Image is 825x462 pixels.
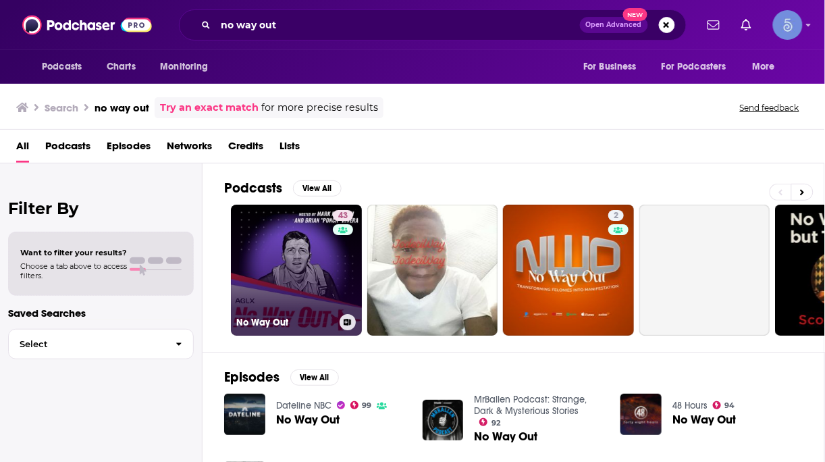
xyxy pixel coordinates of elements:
[20,248,127,257] span: Want to filter your results?
[725,403,735,409] span: 94
[9,340,165,349] span: Select
[95,101,149,114] h3: no way out
[179,9,687,41] div: Search podcasts, credits, & more...
[662,57,726,76] span: For Podcasters
[474,431,537,442] a: No Way Out
[98,54,144,80] a: Charts
[107,135,151,163] a: Episodes
[608,210,624,221] a: 2
[45,101,78,114] h3: Search
[702,14,725,36] a: Show notifications dropdown
[713,401,735,409] a: 94
[773,10,803,40] span: Logged in as Spiral5-G1
[160,57,208,76] span: Monitoring
[224,369,339,386] a: EpisodesView All
[333,210,353,221] a: 43
[151,54,225,80] button: open menu
[224,180,282,197] h2: Podcasts
[614,209,618,223] span: 2
[753,57,776,76] span: More
[423,400,464,441] img: No Way Out
[290,369,339,386] button: View All
[280,135,300,163] a: Lists
[672,400,708,411] a: 48 Hours
[491,420,500,426] span: 92
[231,205,362,336] a: 43No Way Out
[20,261,127,280] span: Choose a tab above to access filters.
[653,54,746,80] button: open menu
[216,14,580,36] input: Search podcasts, credits, & more...
[32,54,99,80] button: open menu
[8,329,194,359] button: Select
[16,135,29,163] a: All
[773,10,803,40] button: Show profile menu
[160,100,259,115] a: Try an exact match
[773,10,803,40] img: User Profile
[228,135,263,163] a: Credits
[574,54,654,80] button: open menu
[362,403,371,409] span: 99
[586,22,642,28] span: Open Advanced
[42,57,82,76] span: Podcasts
[736,102,803,113] button: Send feedback
[743,54,793,80] button: open menu
[22,12,152,38] img: Podchaser - Follow, Share and Rate Podcasts
[338,209,348,223] span: 43
[236,317,334,328] h3: No Way Out
[583,57,637,76] span: For Business
[224,394,265,435] img: No Way Out
[8,307,194,319] p: Saved Searches
[580,17,648,33] button: Open AdvancedNew
[474,394,587,417] a: MrBallen Podcast: Strange, Dark & Mysterious Stories
[736,14,757,36] a: Show notifications dropdown
[623,8,647,21] span: New
[276,400,331,411] a: Dateline NBC
[167,135,212,163] a: Networks
[276,414,340,426] a: No Way Out
[45,135,90,163] a: Podcasts
[672,414,736,426] a: No Way Out
[224,369,280,386] h2: Episodes
[8,199,194,218] h2: Filter By
[350,401,372,409] a: 99
[620,394,662,435] img: No Way Out
[224,180,342,197] a: PodcastsView All
[107,57,136,76] span: Charts
[503,205,634,336] a: 2
[293,180,342,197] button: View All
[479,418,500,426] a: 92
[261,100,378,115] span: for more precise results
